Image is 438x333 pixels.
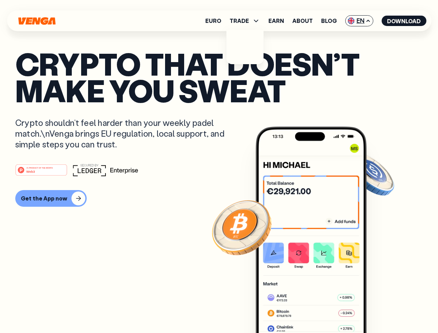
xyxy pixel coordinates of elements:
img: Bitcoin [211,196,273,258]
div: Get the App now [21,195,67,202]
p: Crypto shouldn’t feel harder than your weekly padel match.\nVenga brings EU regulation, local sup... [15,117,234,150]
a: About [292,18,313,24]
a: Earn [268,18,284,24]
img: flag-uk [347,17,354,24]
span: EN [345,15,373,26]
a: Euro [205,18,221,24]
p: Crypto that doesn’t make you sweat [15,50,423,103]
tspan: #1 PRODUCT OF THE MONTH [26,166,53,169]
a: Blog [321,18,337,24]
tspan: Web3 [26,169,35,173]
img: USDC coin [346,149,396,199]
svg: Home [17,17,56,25]
a: #1 PRODUCT OF THE MONTHWeb3 [15,168,67,177]
button: Get the App now [15,190,87,207]
a: Get the App now [15,190,423,207]
button: Download [381,16,426,26]
span: TRADE [230,18,249,24]
span: TRADE [230,17,260,25]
